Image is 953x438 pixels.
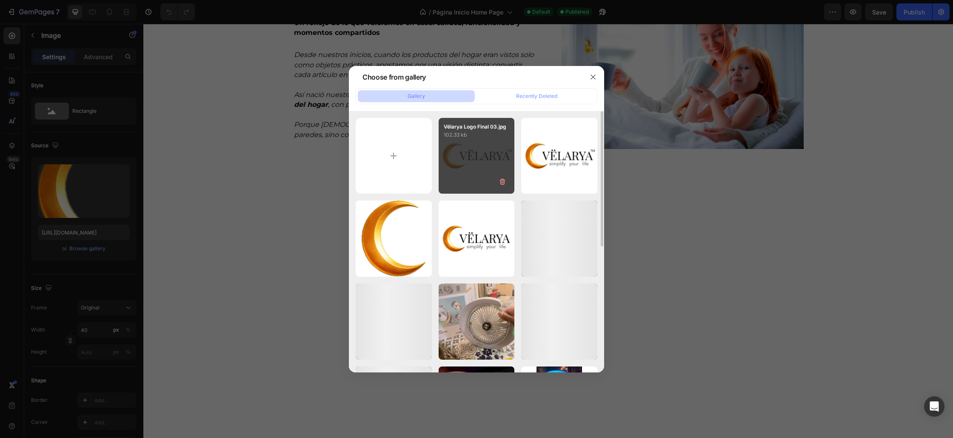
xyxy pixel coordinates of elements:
img: image [439,225,515,252]
img: image [521,142,597,170]
div: Open Intercom Messenger [924,396,944,417]
img: image [439,283,515,360]
i: Porque [DEMOGRAPHIC_DATA] que un hogar no se construye solo con paredes, sino con detalles que ha... [151,97,391,115]
img: image [362,200,425,277]
div: Choose from gallery [362,72,426,82]
p: 102.33 kb [444,131,510,139]
strong: llevar innovación y emoción a cada rincón del hogar [151,67,384,85]
button: Gallery [358,90,475,102]
div: Gallery [408,92,425,100]
i: Desde nuestros inicios, cuando los productos del hogar eran vistos solo como objetos prácticos, a... [151,27,391,55]
div: Recently Deleted [516,92,557,100]
button: Recently Deleted [478,90,595,102]
i: Así nació nuestra misión: , con productos que sorprenden, inspiran y crean conexión. [151,67,385,85]
p: Vëlarya Logo Final 03.jpg [444,123,510,131]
